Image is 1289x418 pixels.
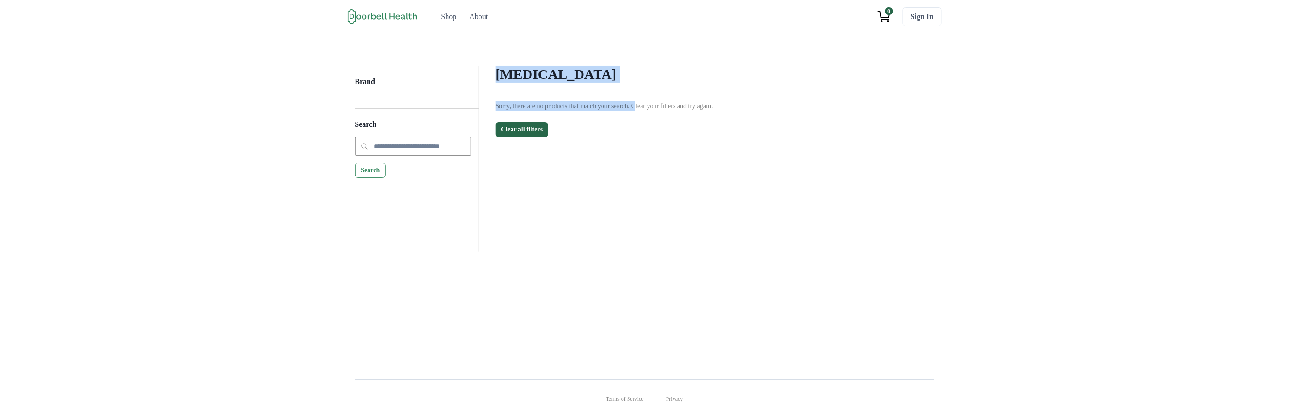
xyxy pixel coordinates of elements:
h4: [MEDICAL_DATA] [496,66,918,83]
button: Search [355,163,386,178]
a: About [464,7,493,26]
button: Clear all filters [496,122,549,137]
a: Sign In [903,7,941,26]
h5: Search [355,120,471,137]
a: Privacy [666,395,683,403]
span: 0 [885,7,893,15]
p: Sorry, there are no products that match your search. Clear your filters and try again. [496,101,918,111]
a: Shop [436,7,462,26]
h5: Brand [355,77,471,94]
div: Shop [441,11,457,22]
a: View cart [873,7,895,26]
a: Terms of Service [606,395,644,403]
div: About [469,11,488,22]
